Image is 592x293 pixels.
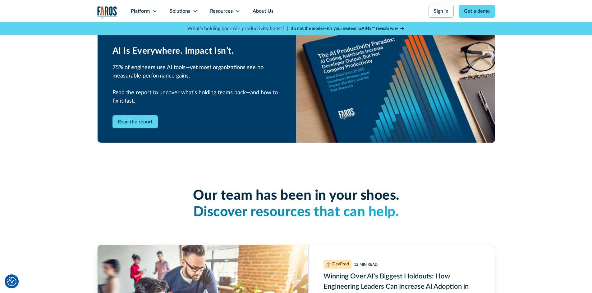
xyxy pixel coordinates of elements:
[131,7,150,15] div: Platform
[210,7,233,15] div: Resources
[291,25,405,32] a: It’s not the model—it’s your system. GAINS™ reveals why
[112,115,158,128] a: Read the report
[193,205,399,219] span: Discover resources that can help.
[7,277,16,286] img: Revisit consent button
[360,262,378,267] div: MIN READ
[97,6,117,19] img: Logo of the analytics and reporting company Faros.
[112,46,281,56] h2: AI Is Everywhere. Impact Isn’t.
[354,262,358,267] div: 12
[332,261,349,268] div: DevProd
[97,188,495,220] h3: Our team has been in your shoes.
[291,26,398,31] strong: It’s not the model—it’s your system. GAINS™ reveals why
[97,6,117,19] a: home
[326,262,331,267] img: Winning Over AI's Biggest Holdouts: How Engineering Leaders Can Increase AI Adoption in Senior So...
[429,5,454,18] a: Sign in
[112,64,281,105] p: 75% of engineers use AI tools—yet most organizations see no measurable performance gains. Read th...
[296,32,495,143] img: AI Productivity Paradox Report 2025
[7,277,16,286] button: Cookie Settings
[170,7,190,15] div: Solutions
[459,5,495,18] a: Get a demo
[187,25,288,32] p: What's holding back AI's productivity boost? |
